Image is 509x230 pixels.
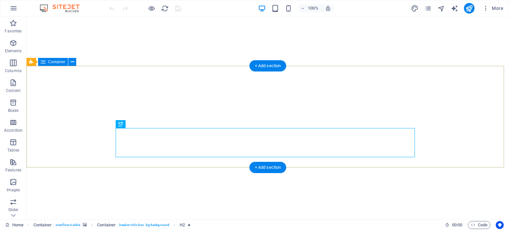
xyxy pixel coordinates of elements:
span: . overflow-visible [54,221,80,229]
button: 100% [298,4,321,12]
button: pages [424,4,432,12]
i: This element contains a background [83,223,87,227]
p: Tables [7,148,19,153]
button: Code [468,221,490,229]
span: . header-info-box .bg-background [118,221,169,229]
h6: Session time [445,221,463,229]
i: Reload page [161,5,169,12]
button: design [411,4,419,12]
span: 00 00 [452,221,462,229]
div: + Add section [250,60,286,71]
i: Publish [465,5,473,12]
a: Click to cancel selection. Double-click to open Pages [5,221,24,229]
button: Click here to leave preview mode and continue editing [147,4,155,12]
p: Images [7,187,20,193]
p: Accordion [4,128,23,133]
p: Content [6,88,21,93]
span: Click to select. Double-click to edit [33,221,52,229]
span: More [482,5,503,12]
span: Click to select. Double-click to edit [180,221,185,229]
button: Usercentrics [496,221,504,229]
button: More [480,3,506,14]
i: Navigator [437,5,445,12]
i: Design (Ctrl+Alt+Y) [411,5,419,12]
h6: 100% [308,4,318,12]
p: Favorites [5,28,22,34]
button: navigator [437,4,445,12]
div: + Add section [250,162,286,173]
button: reload [161,4,169,12]
nav: breadcrumb [33,221,191,229]
img: Editor Logo [38,4,88,12]
i: Pages (Ctrl+Alt+S) [424,5,432,12]
i: AI Writer [451,5,458,12]
button: text_generator [451,4,459,12]
span: Container [48,60,65,64]
p: Features [5,167,21,173]
span: Code [471,221,487,229]
span: : [457,222,458,227]
p: Columns [5,68,22,73]
i: Element contains an animation [188,223,191,227]
button: publish [464,3,475,14]
i: On resize automatically adjust zoom level to fit chosen device. [325,5,331,11]
p: Elements [5,48,22,54]
p: Slider [8,207,19,212]
span: Click to select. Double-click to edit [97,221,116,229]
p: Boxes [8,108,19,113]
